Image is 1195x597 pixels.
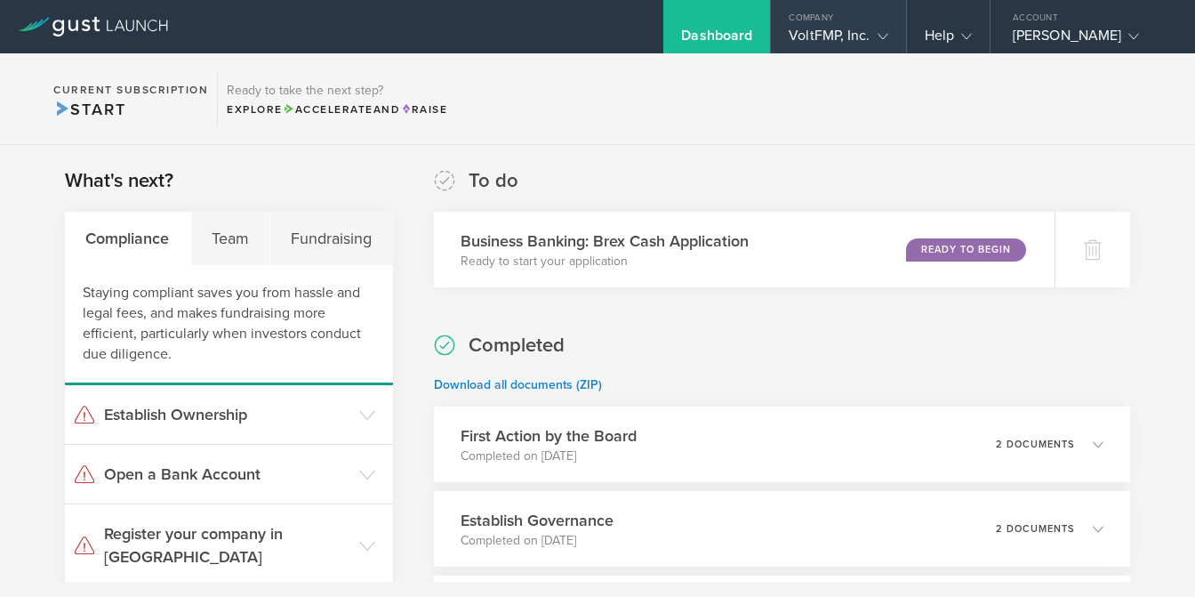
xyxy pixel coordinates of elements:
[461,509,614,532] h3: Establish Governance
[104,403,350,426] h3: Establish Ownership
[191,212,271,265] div: Team
[65,168,173,194] h2: What's next?
[461,424,637,448] h3: First Action by the Board
[996,524,1075,534] p: 2 documents
[996,440,1075,449] p: 2 documents
[104,522,350,569] h3: Register your company in [GEOGRAPHIC_DATA]
[461,532,614,550] p: Completed on [DATE]
[227,85,447,97] h3: Ready to take the next step?
[217,71,456,126] div: Ready to take the next step?ExploreAccelerateandRaise
[434,377,602,392] a: Download all documents (ZIP)
[925,27,972,53] div: Help
[1013,27,1164,53] div: [PERSON_NAME]
[283,103,373,116] span: Accelerate
[53,100,125,119] span: Start
[789,27,887,53] div: VoltFMP, Inc.
[906,238,1026,262] div: Ready to Begin
[400,103,447,116] span: Raise
[461,230,749,253] h3: Business Banking: Brex Cash Application
[461,448,637,465] p: Completed on [DATE]
[283,103,401,116] span: and
[681,27,752,53] div: Dashboard
[270,212,393,265] div: Fundraising
[65,265,393,385] div: Staying compliant saves you from hassle and legal fees, and makes fundraising more efficient, par...
[65,212,191,265] div: Compliance
[53,85,208,95] h2: Current Subscription
[227,101,447,117] div: Explore
[1106,512,1195,597] iframe: Chat Widget
[469,168,518,194] h2: To do
[461,253,749,270] p: Ready to start your application
[469,333,565,359] h2: Completed
[104,463,350,486] h3: Open a Bank Account
[434,212,1055,287] div: Business Banking: Brex Cash ApplicationReady to start your applicationReady to Begin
